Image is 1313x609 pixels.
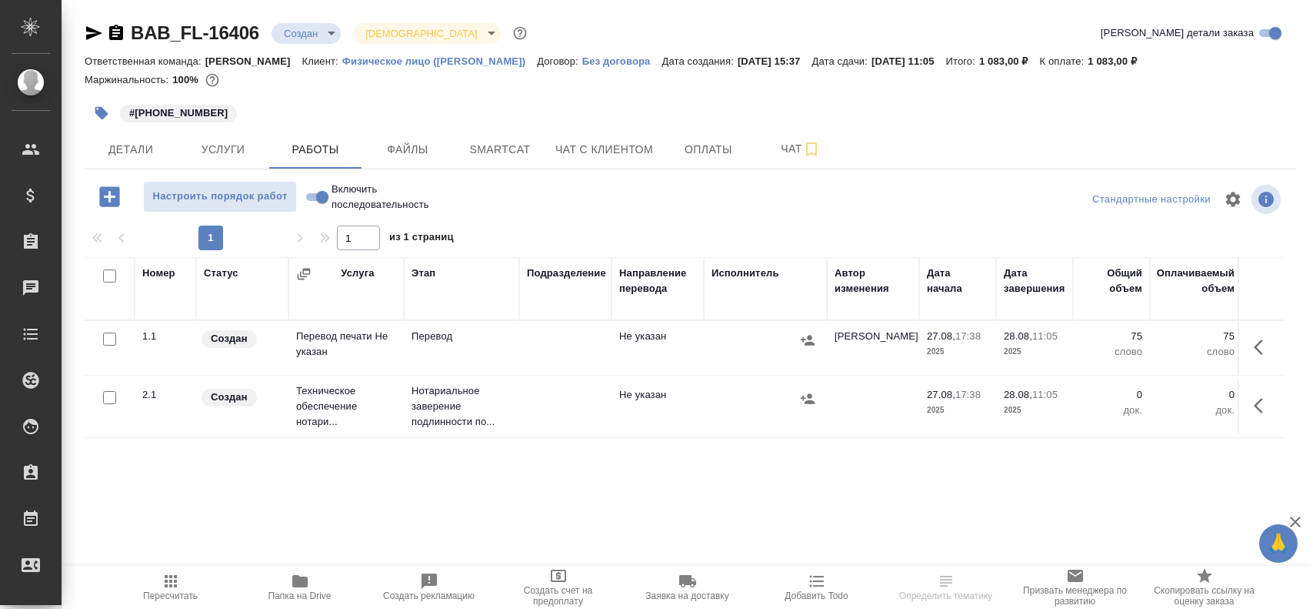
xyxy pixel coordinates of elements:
[899,591,992,601] span: Определить тематику
[235,566,365,609] button: Папка на Drive
[365,566,494,609] button: Создать рекламацию
[785,591,848,601] span: Добавить Todo
[1158,344,1235,360] p: слово
[412,383,512,430] p: Нотариальное заверение подлинности по...
[142,329,188,344] div: 1.1
[827,321,919,375] td: [PERSON_NAME]
[764,139,838,159] span: Чат
[796,387,819,410] button: Назначить
[510,23,530,43] button: Доп статусы указывают на важность/срочность заказа
[1265,527,1291,560] span: 🙏
[412,329,512,344] p: Перевод
[142,387,188,403] div: 2.1
[494,566,623,609] button: Создать счет на предоплату
[200,329,281,350] div: Заказ еще не согласован с клиентом, искать исполнителей рано
[1004,403,1065,418] p: 2025
[186,140,260,159] span: Услуги
[131,22,259,43] a: BAB_FL-16406
[1020,585,1131,607] span: Призвать менеджера по развитию
[200,387,281,408] div: Заказ еще не согласован с клиентом, искать исполнителей рано
[288,321,404,375] td: Перевод печати Не указан
[118,105,238,119] span: +79252716898
[278,140,352,159] span: Работы
[85,55,205,67] p: Ответственная команда:
[353,23,500,44] div: Создан
[85,74,172,85] p: Маржинальность:
[1081,344,1142,360] p: слово
[1011,566,1140,609] button: Призвать менеджера по развитию
[645,591,728,601] span: Заявка на доставку
[332,182,471,212] span: Включить последовательность
[1088,55,1148,67] p: 1 083,00 ₽
[1251,185,1284,214] span: Посмотреть информацию
[202,70,222,90] button: 0.00 RUB;
[279,27,322,40] button: Создан
[812,55,871,67] p: Дата сдачи:
[503,585,614,607] span: Создать счет на предоплату
[296,266,312,282] button: Сгруппировать
[341,266,374,281] div: Услуга
[1157,266,1235,296] div: Оплачиваемый объем
[527,266,606,281] div: Подразделение
[1140,566,1269,609] button: Скопировать ссылку на оценку заказа
[85,96,118,130] button: Добавить тэг
[881,566,1011,609] button: Определить тематику
[371,140,445,159] span: Файлы
[1040,55,1088,67] p: К оплате:
[612,321,704,375] td: Не указан
[927,344,988,360] p: 2025
[927,330,955,342] p: 27.08,
[1081,387,1142,403] p: 0
[342,55,537,67] p: Физическое лицо ([PERSON_NAME])
[172,74,202,85] p: 100%
[1032,330,1058,342] p: 11:05
[927,389,955,400] p: 27.08,
[1158,387,1235,403] p: 0
[1215,181,1251,218] span: Настроить таблицу
[1081,403,1142,418] p: док.
[88,181,131,212] button: Добавить работу
[955,330,981,342] p: 17:38
[802,140,821,159] svg: Подписаться
[582,54,662,67] a: Без договора
[1004,330,1032,342] p: 28.08,
[661,55,737,67] p: Дата создания:
[671,140,745,159] span: Оплаты
[389,228,454,250] span: из 1 страниц
[537,55,582,67] p: Договор:
[205,55,302,67] p: [PERSON_NAME]
[623,566,752,609] button: Заявка на доставку
[463,140,537,159] span: Smartcat
[555,140,653,159] span: Чат с клиентом
[612,380,704,433] td: Не указан
[143,591,198,601] span: Пересчитать
[1004,389,1032,400] p: 28.08,
[272,23,341,44] div: Создан
[106,566,235,609] button: Пересчитать
[752,566,881,609] button: Добавить Todo
[835,266,911,296] div: Автор изменения
[143,181,297,212] button: Настроить порядок работ
[211,331,248,346] p: Создан
[412,266,435,281] div: Этап
[1158,329,1235,344] p: 75
[152,188,288,206] span: Настроить порядок работ
[204,266,238,281] div: Статус
[1081,266,1142,296] div: Общий объем
[1032,389,1058,400] p: 11:05
[129,105,228,121] p: #[PHONE_NUMBER]
[142,266,175,281] div: Номер
[979,55,1040,67] p: 1 083,00 ₽
[796,329,819,352] button: Назначить
[1149,585,1260,607] span: Скопировать ссылку на оценку заказа
[738,55,812,67] p: [DATE] 15:37
[582,55,662,67] p: Без договора
[871,55,946,67] p: [DATE] 11:05
[342,54,537,67] a: Физическое лицо ([PERSON_NAME])
[619,266,696,296] div: Направление перевода
[268,591,332,601] span: Папка на Drive
[85,24,103,42] button: Скопировать ссылку для ЯМессенджера
[1088,188,1215,212] div: split button
[288,376,404,437] td: Техническое обеспечение нотари...
[1259,524,1298,563] button: 🙏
